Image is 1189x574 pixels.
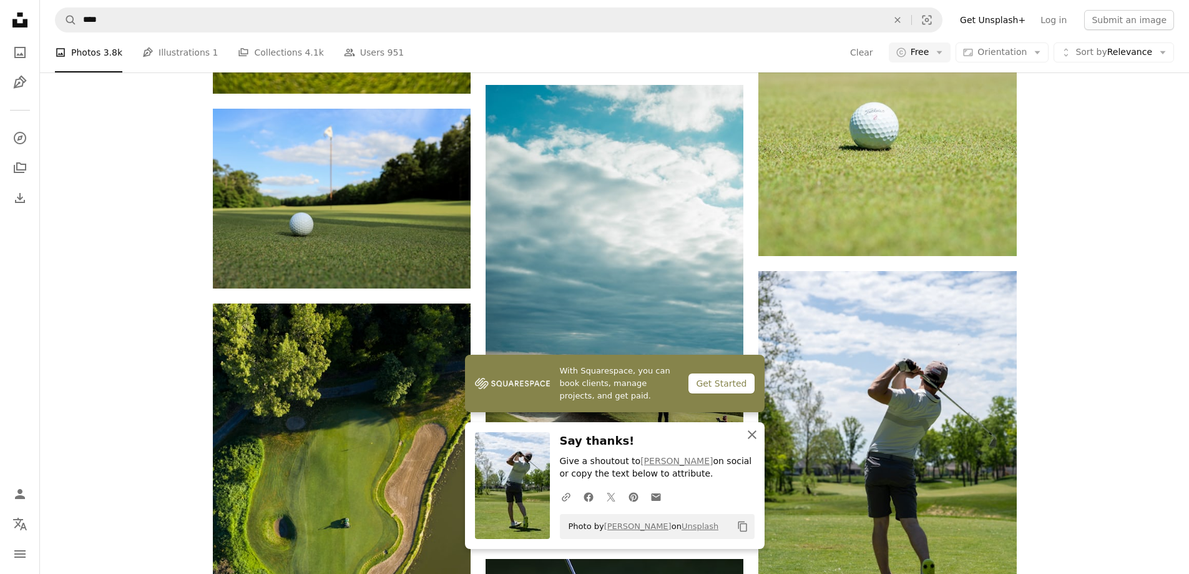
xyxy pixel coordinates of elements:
[952,10,1033,30] a: Get Unsplash+
[1075,47,1107,57] span: Sort by
[911,46,929,59] span: Free
[7,126,32,151] a: Explore
[889,42,951,62] button: Free
[213,192,471,204] a: a golf ball sitting on top of a green field
[758,459,1016,470] a: man in white t-shirt and black shorts holding golf club
[238,32,323,72] a: Collections 4.1k
[640,456,713,466] a: [PERSON_NAME]
[604,522,672,531] a: [PERSON_NAME]
[1033,10,1074,30] a: Log in
[7,186,32,210] a: Download History
[305,46,323,59] span: 4.1k
[884,8,911,32] button: Clear
[475,374,550,393] img: file-1747939142011-51e5cc87e3c9
[142,32,218,72] a: Illustrations 1
[732,516,753,537] button: Copy to clipboard
[977,47,1027,57] span: Orientation
[486,85,743,544] img: man in black shirt and pants standing on green grass field under white clouds and blue
[912,8,942,32] button: Visual search
[7,40,32,65] a: Photos
[688,374,754,393] div: Get Started
[388,46,404,59] span: 951
[213,46,218,59] span: 1
[344,32,404,72] a: Users 951
[560,365,679,402] span: With Squarespace, you can book clients, manage projects, and get paid.
[622,484,645,509] a: Share on Pinterest
[213,489,471,500] a: aerial view of green trees beside river during daytime
[56,8,77,32] button: Search Unsplash
[7,512,32,537] button: Language
[577,484,600,509] a: Share on Facebook
[465,355,765,412] a: With Squarespace, you can book clients, manage projects, and get paid.Get Started
[7,542,32,567] button: Menu
[1084,10,1174,30] button: Submit an image
[849,42,874,62] button: Clear
[560,455,755,480] p: Give a shoutout to on social or copy the text below to attribute.
[7,70,32,95] a: Illustrations
[600,484,622,509] a: Share on Twitter
[55,7,942,32] form: Find visuals sitewide
[682,522,718,531] a: Unsplash
[486,309,743,320] a: man in black shirt and pants standing on green grass field under white clouds and blue
[7,482,32,507] a: Log in / Sign up
[645,484,667,509] a: Share over email
[7,7,32,35] a: Home — Unsplash
[956,42,1049,62] button: Orientation
[1054,42,1174,62] button: Sort byRelevance
[1075,46,1152,59] span: Relevance
[7,156,32,181] a: Collections
[213,109,471,289] img: a golf ball sitting on top of a green field
[562,517,719,537] span: Photo by on
[560,432,755,450] h3: Say thanks!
